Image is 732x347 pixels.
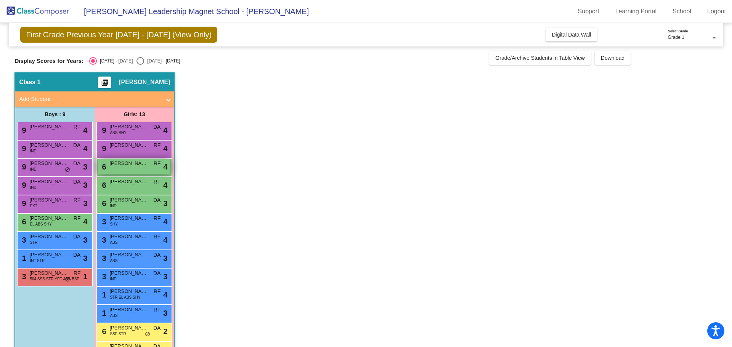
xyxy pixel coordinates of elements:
[110,240,117,245] span: ABS
[29,233,67,240] span: [PERSON_NAME]
[153,196,161,204] span: DA
[668,35,684,40] span: Grade 1
[14,58,83,64] span: Display Scores for Years:
[74,123,81,131] span: RF
[29,214,67,222] span: [PERSON_NAME]
[100,236,106,244] span: 3
[595,51,631,65] button: Download
[83,179,87,191] span: 3
[609,5,663,18] a: Learning Portal
[701,5,732,18] a: Logout
[110,203,116,209] span: IND
[110,221,118,227] span: SHY
[163,179,167,191] span: 4
[29,141,67,149] span: [PERSON_NAME]
[19,95,161,104] mat-panel-title: Add Student
[15,107,95,122] div: Boys : 9
[163,307,167,319] span: 3
[97,58,133,64] div: [DATE] - [DATE]
[110,331,126,337] span: SSF STR
[109,141,148,149] span: [PERSON_NAME]
[163,271,167,282] span: 3
[109,324,148,332] span: [PERSON_NAME]
[74,214,81,222] span: RF
[29,196,67,204] span: [PERSON_NAME]
[29,251,67,259] span: [PERSON_NAME]
[73,251,80,259] span: DA
[29,160,67,167] span: [PERSON_NAME]
[30,240,37,245] span: STR
[154,288,161,296] span: RF
[110,294,140,300] span: STR EL ABS SHY
[109,123,148,131] span: [PERSON_NAME]
[30,276,79,282] span: 504 SSS STR YFC ABS BSP
[29,269,67,277] span: [PERSON_NAME]
[163,216,167,227] span: 4
[109,178,148,185] span: [PERSON_NAME]
[100,217,106,226] span: 3
[100,254,106,262] span: 3
[20,199,26,208] span: 9
[74,269,81,277] span: RF
[83,271,87,282] span: 1
[76,5,309,18] span: [PERSON_NAME] Leadership Magnet School - [PERSON_NAME]
[74,196,81,204] span: RF
[98,77,111,88] button: Print Students Details
[20,27,217,43] span: First Grade Previous Year [DATE] - [DATE] (View Only)
[20,144,26,153] span: 9
[100,79,109,90] mat-icon: picture_as_pdf
[15,91,174,107] mat-expansion-panel-header: Add Student
[153,324,161,332] span: DA
[163,161,167,173] span: 4
[29,123,67,131] span: [PERSON_NAME]
[100,144,106,153] span: 9
[19,78,40,86] span: Class 1
[154,233,161,241] span: RF
[100,126,106,134] span: 9
[20,163,26,171] span: 9
[100,291,106,299] span: 1
[89,57,180,65] mat-radio-group: Select an option
[30,148,36,154] span: IND
[20,126,26,134] span: 9
[154,214,161,222] span: RF
[666,5,697,18] a: School
[95,107,174,122] div: Girls: 13
[109,214,148,222] span: [PERSON_NAME]
[83,216,87,227] span: 4
[29,178,67,185] span: [PERSON_NAME]
[145,331,150,337] span: do_not_disturb_alt
[83,161,87,173] span: 3
[73,160,80,168] span: DA
[163,326,167,337] span: 2
[109,160,148,167] span: [PERSON_NAME]
[153,123,161,131] span: DA
[100,309,106,317] span: 1
[153,269,161,277] span: DA
[109,306,148,313] span: [PERSON_NAME]
[100,163,106,171] span: 6
[109,233,148,240] span: [PERSON_NAME]
[20,181,26,189] span: 9
[30,166,36,172] span: IND
[100,199,106,208] span: 6
[119,78,170,86] span: [PERSON_NAME]
[100,327,106,336] span: 6
[73,141,80,149] span: DA
[83,198,87,209] span: 3
[100,181,106,189] span: 6
[110,276,116,282] span: IND
[109,269,148,277] span: [PERSON_NAME]
[154,306,161,314] span: RF
[73,233,80,241] span: DA
[163,143,167,154] span: 4
[489,51,591,65] button: Grade/Archive Students in Table View
[153,251,161,259] span: DA
[109,288,148,295] span: [PERSON_NAME]
[20,236,26,244] span: 3
[83,125,87,136] span: 4
[20,254,26,262] span: 1
[163,198,167,209] span: 3
[495,55,585,61] span: Grade/Archive Students in Table View
[601,55,624,61] span: Download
